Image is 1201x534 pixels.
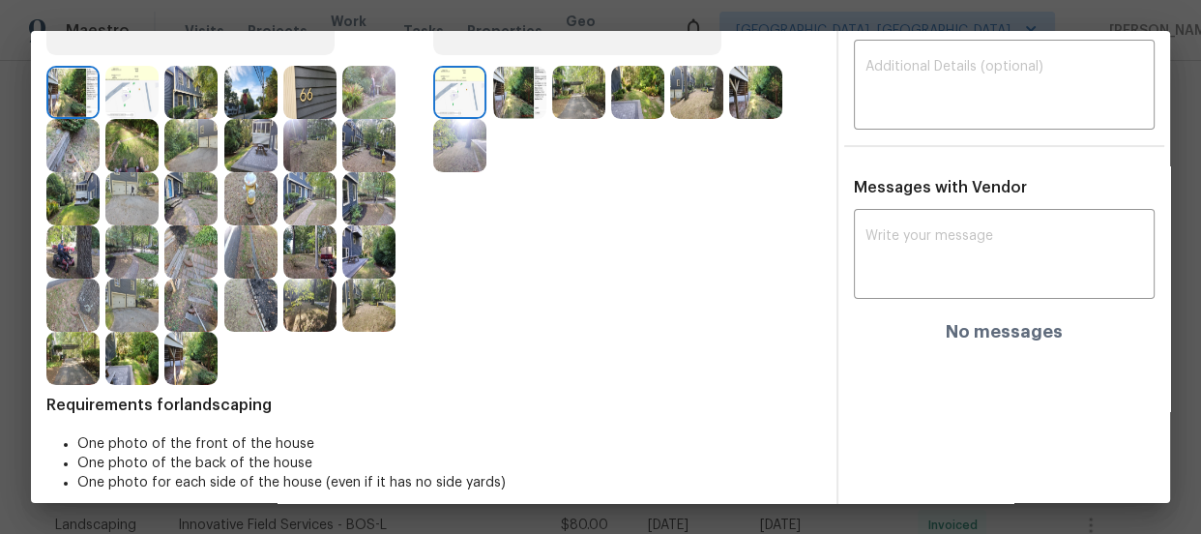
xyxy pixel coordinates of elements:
li: One photo of the front of the house [77,434,821,454]
span: Messages with Vendor [854,180,1027,195]
h4: No messages [946,322,1063,341]
span: Requirements for landscaping [46,396,821,415]
li: One photo of the back of the house [77,454,821,473]
li: One photo for each side of the house (even if it has no side yards) [77,473,821,492]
